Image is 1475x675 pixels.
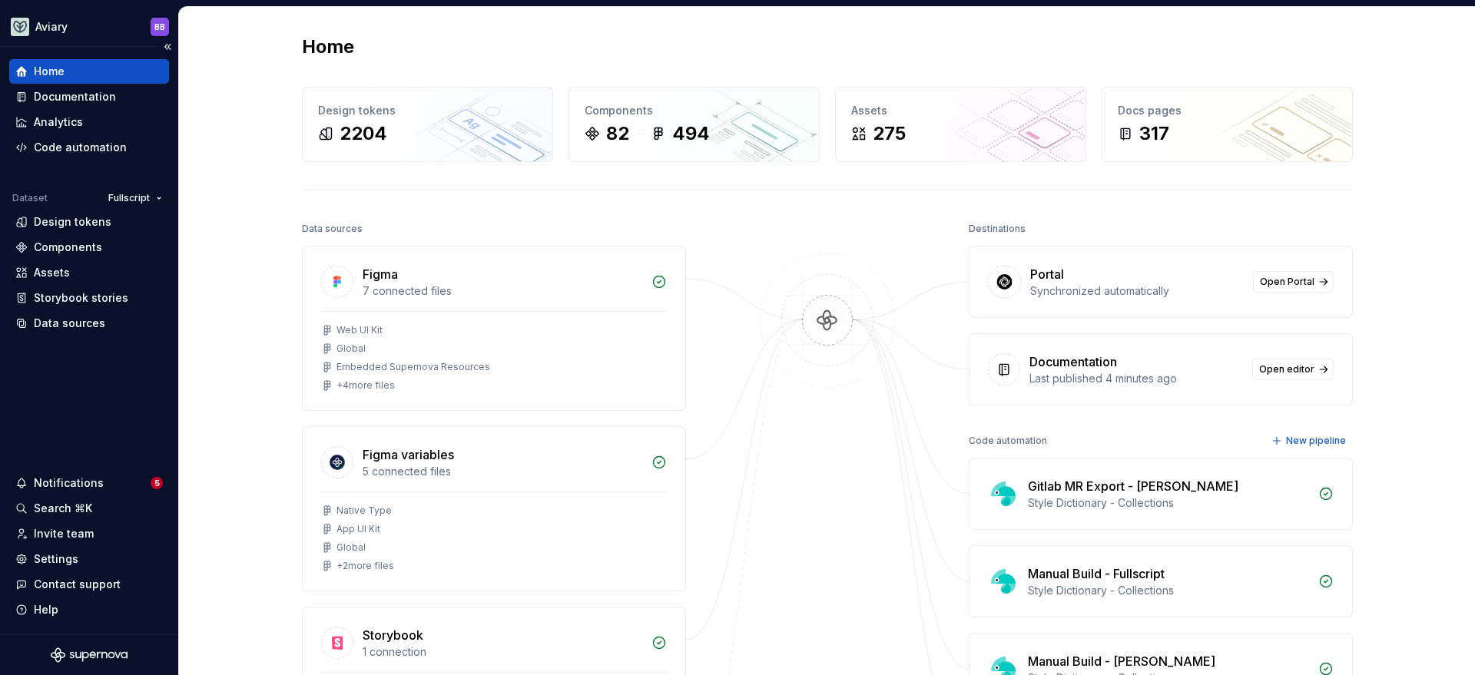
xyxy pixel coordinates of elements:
[1253,271,1334,293] a: Open Portal
[835,87,1086,162] a: Assets275
[34,89,116,104] div: Documentation
[9,59,169,84] a: Home
[1029,352,1117,371] div: Documentation
[34,214,111,230] div: Design tokens
[51,647,128,663] svg: Supernova Logo
[363,265,398,283] div: Figma
[151,477,163,489] span: 5
[606,121,629,146] div: 82
[336,560,394,572] div: + 2 more files
[11,18,29,36] img: 256e2c79-9abd-4d59-8978-03feab5a3943.png
[1029,371,1243,386] div: Last published 4 minutes ago
[363,464,642,479] div: 5 connected files
[9,496,169,521] button: Search ⌘K
[1028,583,1309,598] div: Style Dictionary - Collections
[9,235,169,260] a: Components
[340,121,387,146] div: 2204
[9,210,169,234] a: Design tokens
[1252,359,1334,380] a: Open editor
[969,218,1026,240] div: Destinations
[34,526,94,541] div: Invite team
[34,475,104,491] div: Notifications
[9,135,169,160] a: Code automation
[1260,276,1314,288] span: Open Portal
[1259,363,1314,376] span: Open editor
[9,547,169,571] a: Settings
[1267,430,1353,452] button: New pipeline
[101,187,169,209] button: Fullscript
[154,21,165,33] div: BB
[34,290,128,306] div: Storybook stories
[302,246,686,411] a: Figma7 connected filesWeb UI KitGlobalEmbedded Supernova Resources+4more files
[3,10,175,43] button: AviaryBB
[302,218,363,240] div: Data sources
[302,87,553,162] a: Design tokens2204
[34,240,102,255] div: Components
[34,577,121,592] div: Contact support
[318,103,537,118] div: Design tokens
[1139,121,1169,146] div: 317
[336,324,383,336] div: Web UI Kit
[1118,103,1337,118] div: Docs pages
[873,121,906,146] div: 275
[336,361,490,373] div: Embedded Supernova Resources
[34,140,127,155] div: Code automation
[34,114,83,130] div: Analytics
[1030,265,1064,283] div: Portal
[1286,435,1346,447] span: New pipeline
[336,379,395,392] div: + 4 more files
[9,311,169,336] a: Data sources
[157,36,178,58] button: Collapse sidebar
[336,505,392,517] div: Native Type
[34,64,65,79] div: Home
[1030,283,1244,299] div: Synchronized automatically
[34,316,105,331] div: Data sources
[34,602,58,617] div: Help
[336,541,366,554] div: Global
[302,426,686,591] a: Figma variables5 connected filesNative TypeApp UI KitGlobal+2more files
[969,430,1047,452] div: Code automation
[1028,564,1165,583] div: Manual Build - Fullscript
[1028,495,1309,511] div: Style Dictionary - Collections
[363,644,642,660] div: 1 connection
[9,84,169,109] a: Documentation
[302,35,354,59] h2: Home
[9,286,169,310] a: Storybook stories
[12,192,48,204] div: Dataset
[585,103,804,118] div: Components
[9,260,169,285] a: Assets
[34,265,70,280] div: Assets
[1028,652,1215,670] div: Manual Build - [PERSON_NAME]
[363,445,454,464] div: Figma variables
[9,572,169,597] button: Contact support
[9,471,169,495] button: Notifications5
[1102,87,1353,162] a: Docs pages317
[363,283,642,299] div: 7 connected files
[568,87,820,162] a: Components82494
[108,192,150,204] span: Fullscript
[672,121,710,146] div: 494
[34,501,92,516] div: Search ⌘K
[9,110,169,134] a: Analytics
[9,521,169,546] a: Invite team
[336,523,380,535] div: App UI Kit
[35,19,68,35] div: Aviary
[1028,477,1238,495] div: Gitlab MR Export - [PERSON_NAME]
[851,103,1070,118] div: Assets
[9,597,169,622] button: Help
[336,342,366,355] div: Global
[363,626,423,644] div: Storybook
[34,551,78,567] div: Settings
